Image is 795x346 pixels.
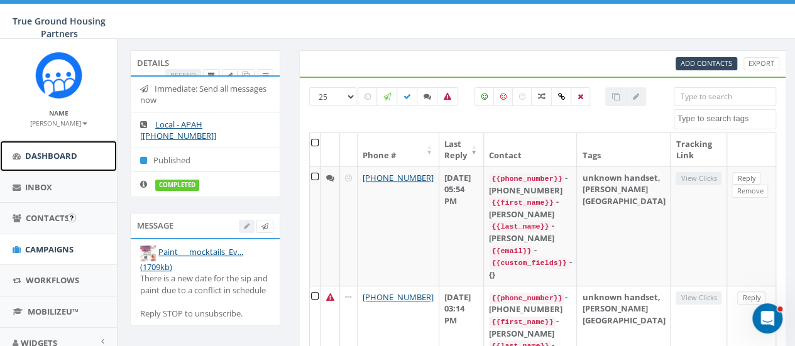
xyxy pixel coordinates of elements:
[577,133,671,166] th: Tags
[30,119,87,127] small: [PERSON_NAME]
[208,70,215,80] span: Archive Campaign
[674,87,776,106] input: Type to search
[676,57,737,70] a: Add Contacts
[140,246,243,272] a: Paint___mocktails_Ev... (1709kb)
[577,166,671,286] td: unknown handset, [PERSON_NAME][GEOGRAPHIC_DATA]
[140,119,216,142] a: Local - APAH [[PHONE_NUMBER]]
[489,315,571,339] div: - [PERSON_NAME]
[732,185,768,198] a: Remove
[35,51,82,99] img: Rally_Corp_Logo_1.png
[489,196,571,220] div: - [PERSON_NAME]
[439,166,484,286] td: [DATE] 05:54 PM
[243,70,249,80] span: Clone Campaign
[752,303,782,333] iframe: Intercom live chat
[489,221,551,232] code: {{last_name}}
[489,293,564,304] code: {{phone_number}}
[140,273,270,319] div: There is a new date for the sip and paint due to a conflict in schedule Reply STOP to unsubscribe.
[13,15,106,40] span: True Ground Housing Partners
[417,87,438,106] label: Replied
[363,172,434,183] a: [PHONE_NUMBER]
[131,77,280,112] li: Immediate: Send all messages now
[489,172,571,196] div: - [PHONE_NUMBER]
[26,274,79,286] span: Workflows
[358,133,439,166] th: Phone #: activate to sort column ascending
[681,58,732,68] span: Add Contacts
[681,58,732,68] span: CSV files only
[28,306,79,317] span: MobilizeU™
[397,87,418,106] label: Delivered
[489,256,571,280] div: - {}
[130,50,280,75] div: Details
[743,57,779,70] a: Export
[512,87,532,106] label: Neutral
[671,133,727,166] th: Tracking Link
[677,113,776,124] textarea: Search
[551,87,572,106] label: Link Clicked
[363,291,434,303] a: [PHONE_NUMBER]
[67,214,76,222] input: Submit
[439,133,484,166] th: Last Reply: activate to sort column ascending
[227,70,233,80] span: Edit Campaign Title
[155,180,199,191] label: completed
[489,257,569,269] code: {{custom_fields}}
[489,316,556,328] code: {{first_name}}
[489,173,564,185] code: {{phone_number}}
[484,133,577,166] th: Contact
[732,172,760,185] a: Reply
[25,150,77,161] span: Dashboard
[358,87,378,106] label: Pending
[25,244,74,255] span: Campaigns
[571,87,590,106] label: Removed
[493,87,513,106] label: Negative
[25,181,52,193] span: Inbox
[49,109,69,117] small: Name
[26,212,69,224] span: Contacts
[261,221,268,230] span: Send Test Message
[489,220,571,244] div: - [PERSON_NAME]
[474,87,495,106] label: Positive
[489,244,571,257] div: -
[30,117,87,128] a: [PERSON_NAME]
[130,213,280,238] div: Message
[489,197,556,208] code: {{first_name}}
[376,87,398,106] label: Sending
[737,291,765,305] a: Reply
[489,246,534,257] code: {{email}}
[131,148,280,173] li: Published
[140,156,153,165] i: Published
[437,87,458,106] label: Bounced
[263,70,268,80] span: View Campaign Delivery Statistics
[140,85,155,93] i: Immediate: Send all messages now
[531,87,552,106] label: Mixed
[489,291,571,315] div: - [PHONE_NUMBER]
